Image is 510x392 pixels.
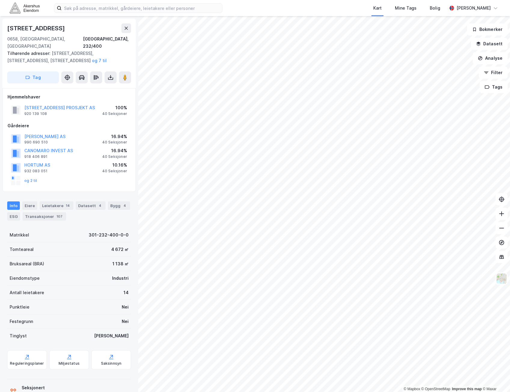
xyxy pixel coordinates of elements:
[124,289,129,296] div: 14
[89,231,129,239] div: 301-232-400-0-0
[7,51,52,56] span: Tilhørende adresser:
[10,361,44,366] div: Reguleringsplaner
[122,318,129,325] div: Nei
[102,161,127,169] div: 10.16%
[102,147,127,154] div: 16.94%
[24,169,47,173] div: 932 083 051
[65,203,71,209] div: 14
[102,111,127,116] div: 40 Seksjoner
[97,203,103,209] div: 4
[480,363,510,392] div: Kontrollprogram for chat
[101,361,122,366] div: Saksinnsyn
[7,201,20,210] div: Info
[373,5,382,12] div: Kart
[112,260,129,267] div: 1 138 ㎡
[102,169,127,173] div: 40 Seksjoner
[7,50,126,64] div: [STREET_ADDRESS], [STREET_ADDRESS], [STREET_ADDRESS]
[112,275,129,282] div: Industri
[467,23,508,35] button: Bokmerker
[76,201,105,210] div: Datasett
[22,201,37,210] div: Eiere
[471,38,508,50] button: Datasett
[479,67,508,79] button: Filter
[421,387,450,391] a: OpenStreetMap
[7,212,20,221] div: ESG
[24,154,47,159] div: 918 406 891
[473,52,508,64] button: Analyse
[457,5,491,12] div: [PERSON_NAME]
[55,213,64,219] div: 107
[10,260,44,267] div: Bruksareal (BRA)
[102,104,127,111] div: 100%
[102,133,127,140] div: 16.94%
[480,363,510,392] iframe: Chat Widget
[122,203,128,209] div: 4
[24,111,47,116] div: 920 139 108
[40,201,73,210] div: Leietakere
[496,273,507,284] img: Z
[8,122,131,129] div: Gårdeiere
[122,303,129,311] div: Nei
[8,93,131,101] div: Hjemmelshaver
[480,81,508,93] button: Tags
[111,246,129,253] div: 4 672 ㎡
[83,35,131,50] div: [GEOGRAPHIC_DATA], 232/400
[10,3,40,13] img: akershus-eiendom-logo.9091f326c980b4bce74ccdd9f866810c.svg
[10,231,29,239] div: Matrikkel
[10,332,27,339] div: Tinglyst
[10,275,40,282] div: Eiendomstype
[62,4,222,13] input: Søk på adresse, matrikkel, gårdeiere, leietakere eller personer
[108,201,130,210] div: Bygg
[395,5,417,12] div: Mine Tags
[94,332,129,339] div: [PERSON_NAME]
[23,212,66,221] div: Transaksjoner
[10,246,34,253] div: Tomteareal
[10,303,29,311] div: Punktleie
[404,387,420,391] a: Mapbox
[452,387,482,391] a: Improve this map
[102,154,127,159] div: 40 Seksjoner
[7,35,83,50] div: 0658, [GEOGRAPHIC_DATA], [GEOGRAPHIC_DATA]
[10,318,33,325] div: Festegrunn
[102,140,127,145] div: 40 Seksjoner
[10,289,44,296] div: Antall leietakere
[59,361,80,366] div: Miljøstatus
[22,384,99,391] div: Seksjonert
[7,71,59,83] button: Tag
[430,5,440,12] div: Bolig
[7,23,66,33] div: [STREET_ADDRESS]
[24,140,48,145] div: 990 690 510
